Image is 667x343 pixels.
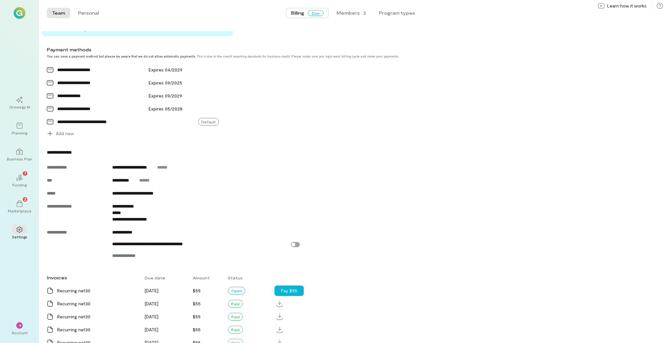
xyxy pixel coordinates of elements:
div: Open [228,287,245,295]
div: Paid [228,300,243,308]
span: Default [198,118,219,126]
button: Members · 2 [331,8,371,18]
div: This is due to the credit reporting standards for business credit. Please make sure you login eac... [47,54,602,58]
a: Business Plan [8,143,31,167]
div: Amount [189,272,224,284]
div: Paid [228,326,243,334]
div: Due date [141,272,189,284]
span: Expires 05/2028 [149,106,182,111]
span: [DATE] [145,314,158,319]
a: Growegy AI [8,91,31,115]
div: Marketplace [8,208,32,213]
span: $55 [193,327,201,332]
span: $55 [193,314,201,319]
span: [DATE] [145,288,158,293]
button: Personal [73,8,104,18]
div: Payment methods [47,46,602,53]
a: Planning [8,117,31,141]
span: Billing [291,10,304,16]
div: Account [12,330,28,335]
button: Team [47,8,70,18]
span: Expires 09/2029 [149,93,182,98]
div: Recurring net30 [57,326,137,333]
a: Funding [8,169,31,193]
span: Add new [56,130,74,137]
span: Expires 04/2029 [149,67,182,72]
div: Recurring net30 [57,313,137,320]
div: Settings [12,234,27,239]
div: Business Plan [7,156,32,161]
span: 2 [24,196,26,202]
div: Members · 2 [337,10,366,16]
div: *Account [8,317,31,340]
span: Expires 09/2025 [149,80,182,85]
button: BillingDue [286,8,329,18]
span: [DATE] [145,301,158,306]
span: $55 [193,288,201,293]
span: $55 [193,301,201,306]
span: Learn how it works [607,3,647,9]
div: Planning [12,130,27,135]
div: Invoices [43,271,141,284]
span: 7 [24,170,26,176]
strong: You can save a payment method but please be aware that we do not allow automatic payments. [47,54,196,58]
a: Marketplace [8,195,31,219]
span: [DATE] [145,327,158,332]
div: Recurring net30 [57,300,137,307]
div: Paid [228,313,243,321]
div: Status [224,272,274,284]
button: Program types [374,8,420,18]
div: Recurring net30 [57,287,137,294]
div: Funding [12,182,27,187]
span: Due [308,10,324,16]
button: Pay $55 [274,286,304,296]
div: Growegy AI [9,104,30,109]
a: Settings [8,221,31,245]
